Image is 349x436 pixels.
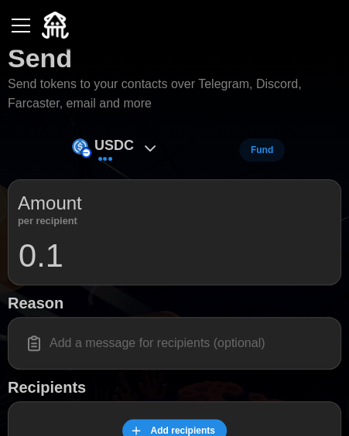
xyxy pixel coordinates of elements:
button: Fund [239,138,285,162]
h1: Reason [8,293,341,313]
img: USDC (on Base) [72,138,88,155]
img: Quidli [42,12,69,39]
p: Amount [18,189,82,217]
input: 0 [18,237,331,275]
p: per recipient [18,217,82,225]
h1: Recipients [8,377,341,397]
p: USDC [94,135,134,157]
h1: Send [8,41,72,75]
span: Fund [251,139,273,161]
input: Add a message for recipients (optional) [18,327,331,359]
p: Send tokens to your contacts over Telegram, Discord, Farcaster, email and more [8,75,341,114]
